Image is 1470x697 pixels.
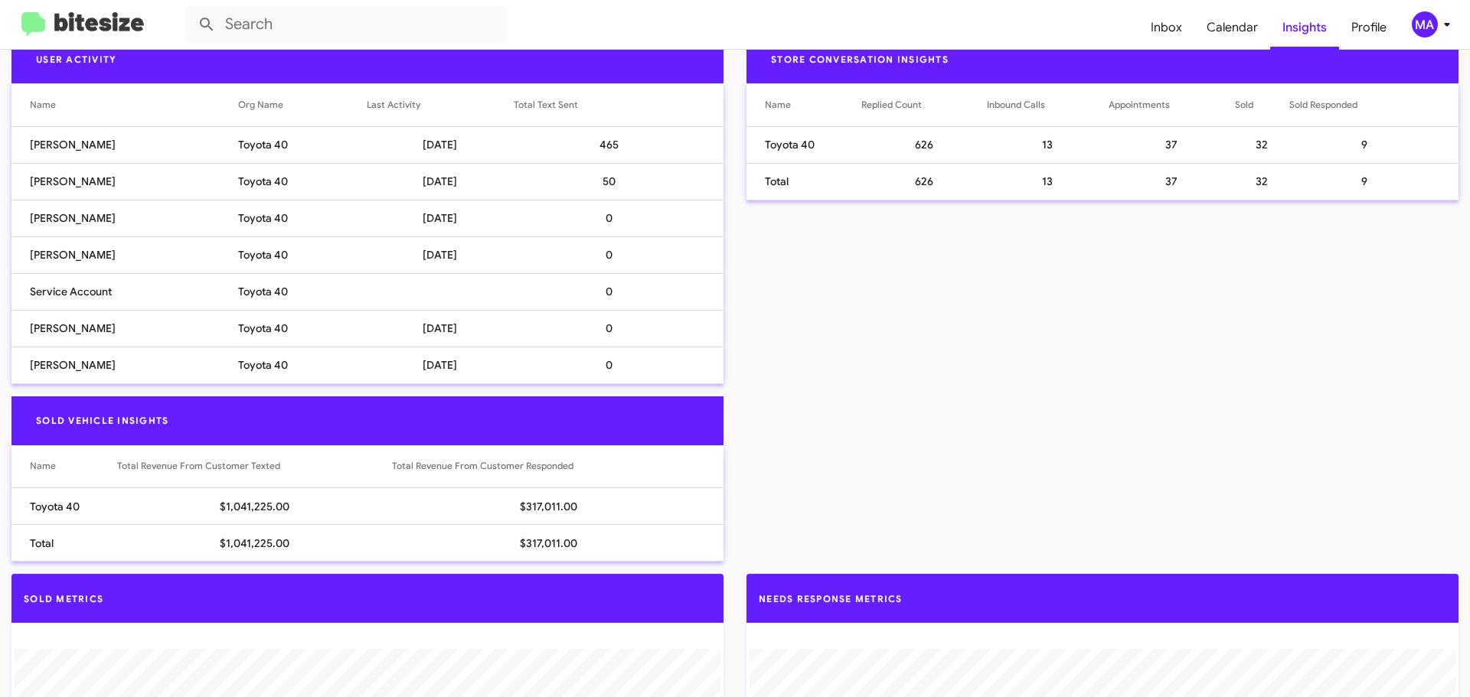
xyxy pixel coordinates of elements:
div: Sold [1235,97,1289,112]
a: Calendar [1194,5,1270,50]
td: [DATE] [367,236,514,273]
div: Name [30,458,117,474]
td: 13 [987,163,1109,200]
td: Toyota 40 [238,236,367,273]
div: Last Activity [367,97,420,112]
span: Needs Response Metrics [759,593,903,604]
td: [PERSON_NAME] [11,236,238,273]
td: 50 [514,163,724,200]
a: Profile [1339,5,1399,50]
div: Name [765,97,861,112]
div: Appointments [1109,97,1235,112]
td: [PERSON_NAME] [11,310,238,347]
a: Inbox [1138,5,1194,50]
td: Toyota 40 [238,163,367,200]
td: 626 [861,163,987,200]
td: Total [11,525,117,562]
td: 9 [1289,126,1459,163]
div: MA [1412,11,1438,37]
td: $1,041,225.00 [117,488,392,525]
td: [PERSON_NAME] [11,200,238,236]
td: 37 [1109,126,1235,163]
td: [PERSON_NAME] [11,126,238,163]
td: Toyota 40 [238,126,367,163]
div: Org Name [238,97,367,112]
div: Total Revenue From Customer Texted [117,458,392,474]
td: 9 [1289,163,1459,200]
div: Total Revenue From Customer Responded [392,458,705,474]
div: Total Revenue From Customer Responded [392,458,573,474]
td: Toyota 40 [238,347,367,383]
td: [PERSON_NAME] [11,347,238,383]
input: Search [185,6,507,43]
td: Toyota 40 [238,310,367,347]
div: Last Activity [367,97,514,112]
td: [DATE] [367,200,514,236]
td: [DATE] [367,126,514,163]
div: Name [30,458,56,474]
div: Sold [1235,97,1253,112]
td: $317,011.00 [392,525,724,562]
td: Service Account [11,273,238,310]
div: Inbound Calls [987,97,1045,112]
td: Toyota 40 [11,488,117,525]
a: Insights [1270,5,1339,50]
div: Replied Count [861,97,922,112]
td: $317,011.00 [392,488,724,525]
td: 465 [514,126,724,163]
td: 626 [861,126,987,163]
div: Sold Responded [1289,97,1357,112]
div: Total Text Sent [514,97,705,112]
div: Appointments [1109,97,1170,112]
td: 0 [514,236,724,273]
div: Inbound Calls [987,97,1109,112]
div: Replied Count [861,97,987,112]
div: Total Text Sent [514,97,578,112]
td: 0 [514,347,724,383]
td: [DATE] [367,163,514,200]
td: Toyota 40 [238,200,367,236]
td: 32 [1235,163,1289,200]
div: Org Name [238,97,283,112]
td: Toyota 40 [746,126,861,163]
div: Name [30,97,56,112]
span: Sold Metrics [24,593,103,604]
td: [PERSON_NAME] [11,163,238,200]
div: Name [765,97,791,112]
td: 0 [514,200,724,236]
td: 37 [1109,163,1235,200]
td: [DATE] [367,347,514,383]
span: User Activity [24,54,129,65]
td: [DATE] [367,310,514,347]
button: MA [1399,11,1453,37]
td: $1,041,225.00 [117,525,392,562]
div: Sold Responded [1289,97,1440,112]
td: Toyota 40 [238,273,367,310]
td: 13 [987,126,1109,163]
div: Name [30,97,238,112]
div: Total Revenue From Customer Texted [117,458,280,474]
td: 0 [514,310,724,347]
td: 32 [1235,126,1289,163]
td: 0 [514,273,724,310]
td: Total [746,163,861,200]
span: Store Conversation Insights [759,54,961,65]
span: Sold Vehicle Insights [24,415,181,426]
